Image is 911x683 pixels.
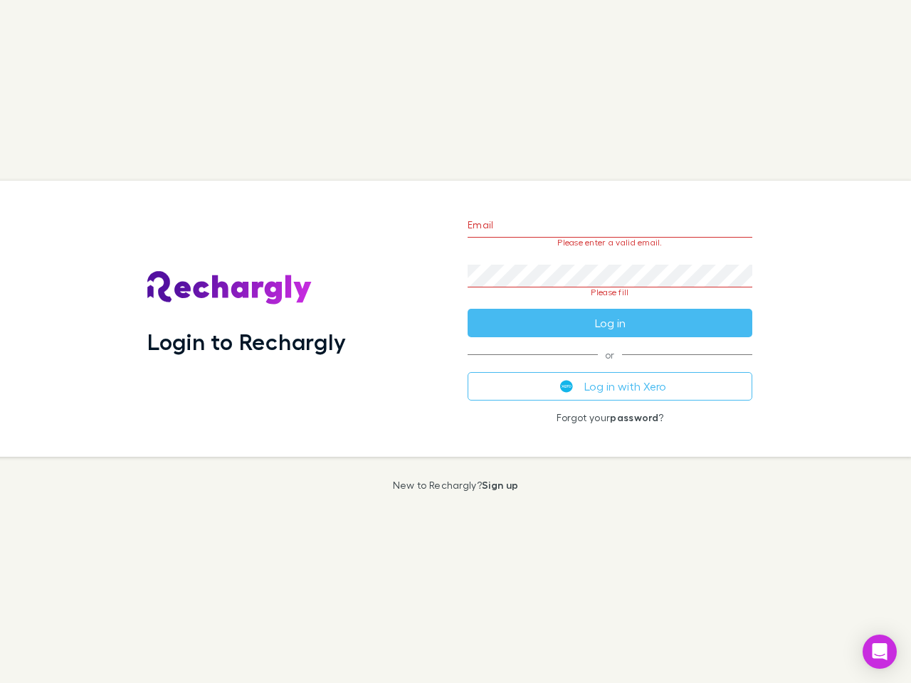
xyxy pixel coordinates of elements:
img: Xero's logo [560,380,573,393]
span: or [468,354,752,355]
a: Sign up [482,479,518,491]
p: Please fill [468,287,752,297]
p: Forgot your ? [468,412,752,423]
div: Open Intercom Messenger [863,635,897,669]
h1: Login to Rechargly [147,328,346,355]
button: Log in with Xero [468,372,752,401]
a: password [610,411,658,423]
p: New to Rechargly? [393,480,519,491]
p: Please enter a valid email. [468,238,752,248]
button: Log in [468,309,752,337]
img: Rechargly's Logo [147,271,312,305]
